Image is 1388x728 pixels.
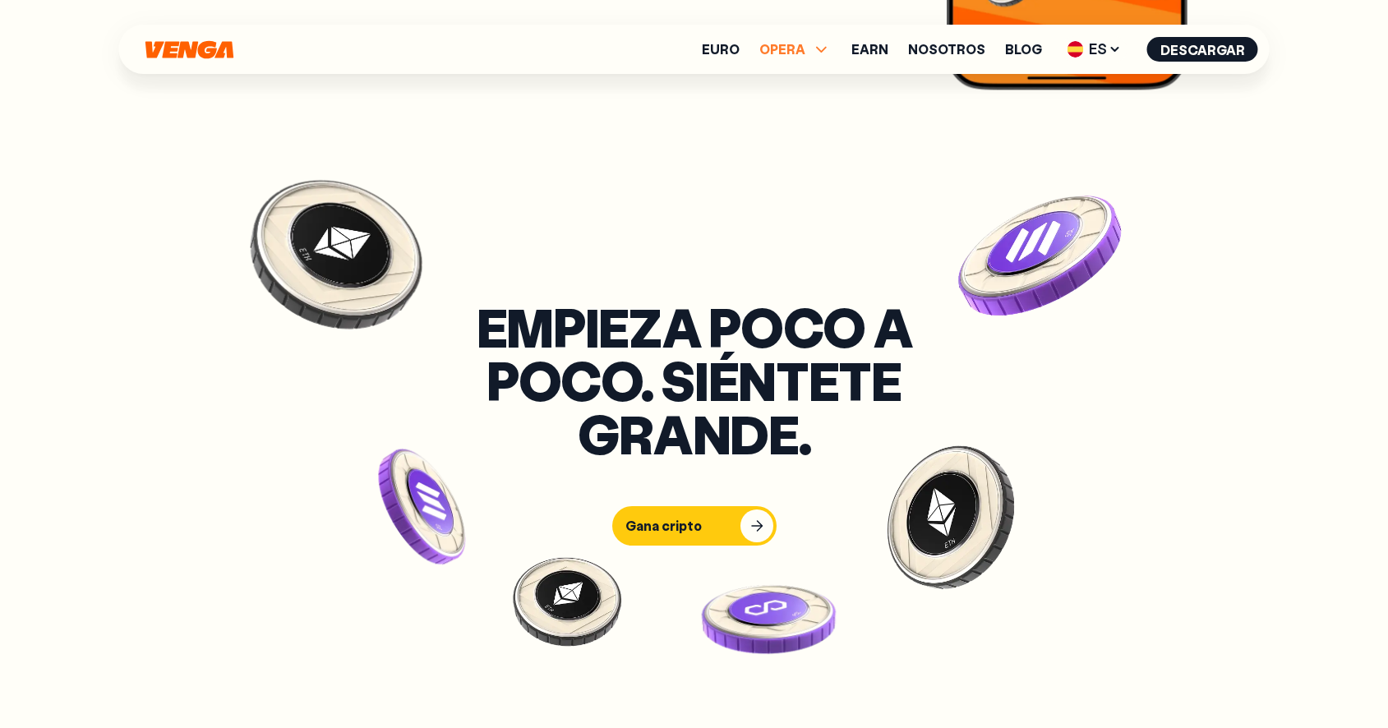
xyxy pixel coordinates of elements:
img: Eth [214,159,459,375]
img: Sol [349,434,496,580]
button: Gana cripto [612,506,777,546]
span: ES [1062,36,1127,62]
a: Earn [851,43,888,56]
a: Euro [702,43,740,56]
svg: Inicio [144,40,236,59]
a: Nosotros [908,43,985,56]
img: Eth [847,415,1052,618]
a: Blog [1005,43,1042,56]
img: Eth [491,524,643,677]
span: OPERA [759,39,832,59]
span: OPERA [759,43,805,56]
div: Gana cripto [625,518,702,534]
img: flag-es [1068,41,1084,58]
img: Sol [936,154,1144,364]
button: Descargar [1147,37,1258,62]
h3: Empieza poco a poco. Siéntete grande. [464,300,925,460]
img: Pol [682,534,856,693]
